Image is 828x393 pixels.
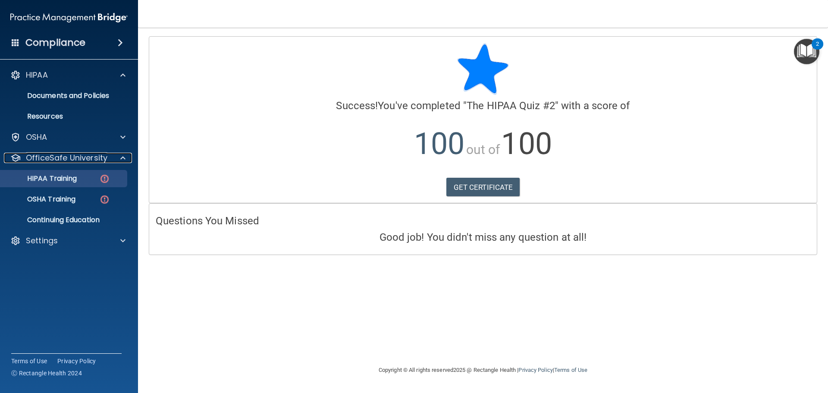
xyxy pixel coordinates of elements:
[99,173,110,184] img: danger-circle.6113f641.png
[467,100,555,112] span: The HIPAA Quiz #2
[156,215,810,226] h4: Questions You Missed
[25,37,85,49] h4: Compliance
[414,126,464,161] span: 100
[10,132,125,142] a: OSHA
[466,142,500,157] span: out of
[794,39,819,64] button: Open Resource Center, 2 new notifications
[6,91,123,100] p: Documents and Policies
[11,357,47,365] a: Terms of Use
[554,367,587,373] a: Terms of Use
[518,367,552,373] a: Privacy Policy
[501,126,552,161] span: 100
[336,100,378,112] span: Success!
[6,195,75,204] p: OSHA Training
[10,9,128,26] img: PMB logo
[26,153,107,163] p: OfficeSafe University
[26,236,58,246] p: Settings
[26,132,47,142] p: OSHA
[156,232,810,243] h4: Good job! You didn't miss any question at all!
[6,174,77,183] p: HIPAA Training
[156,100,810,111] h4: You've completed " " with a score of
[10,70,125,80] a: HIPAA
[816,44,819,55] div: 2
[10,236,125,246] a: Settings
[99,194,110,205] img: danger-circle.6113f641.png
[446,178,520,197] a: GET CERTIFICATE
[26,70,48,80] p: HIPAA
[10,153,125,163] a: OfficeSafe University
[11,369,82,377] span: Ⓒ Rectangle Health 2024
[326,356,640,384] div: Copyright © All rights reserved 2025 @ Rectangle Health | |
[457,43,509,95] img: blue-star-rounded.9d042014.png
[6,112,123,121] p: Resources
[57,357,96,365] a: Privacy Policy
[6,216,123,224] p: Continuing Education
